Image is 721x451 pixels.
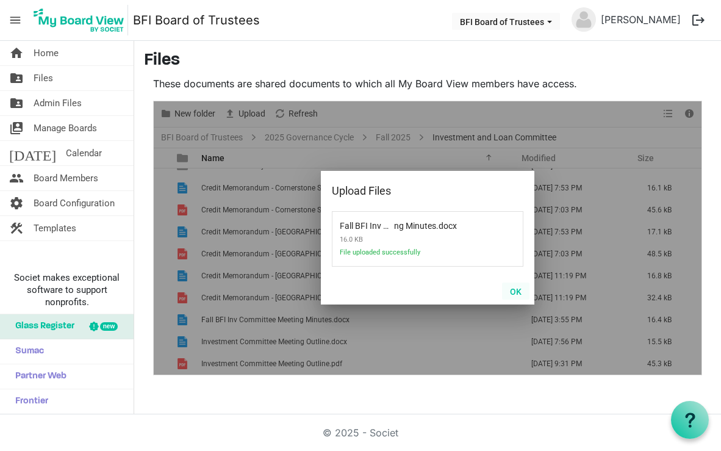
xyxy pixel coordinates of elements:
span: Board Configuration [34,191,115,215]
span: Files [34,66,53,90]
span: Calendar [66,141,102,165]
span: 16.0 KB [340,231,468,248]
span: Admin Files [34,91,82,115]
span: Fall BFI Inv Committee Meeting Minutes.docx [340,214,436,231]
a: My Board View Logo [30,5,133,35]
span: Frontier [9,389,48,414]
span: folder_shared [9,66,24,90]
span: Home [34,41,59,65]
span: Sumac [9,339,44,364]
span: [DATE] [9,141,56,165]
button: BFI Board of Trustees dropdownbutton [452,13,560,30]
span: switch_account [9,116,24,140]
img: My Board View Logo [30,5,128,35]
div: Upload Files [332,182,485,200]
span: Manage Boards [34,116,97,140]
img: no-profile-picture.svg [572,7,596,32]
a: © 2025 - Societ [323,427,398,439]
span: settings [9,191,24,215]
p: These documents are shared documents to which all My Board View members have access. [153,76,702,91]
span: people [9,166,24,190]
button: OK [502,283,529,300]
div: new [100,322,118,331]
span: folder_shared [9,91,24,115]
span: construction [9,216,24,240]
a: [PERSON_NAME] [596,7,686,32]
span: menu [4,9,27,32]
span: Societ makes exceptional software to support nonprofits. [5,272,128,308]
span: Board Members [34,166,98,190]
span: home [9,41,24,65]
span: Templates [34,216,76,240]
span: Glass Register [9,314,74,339]
span: File uploaded successfully [340,248,468,264]
span: Partner Web [9,364,66,389]
a: BFI Board of Trustees [133,8,260,32]
h3: Files [144,51,711,71]
button: logout [686,7,711,33]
